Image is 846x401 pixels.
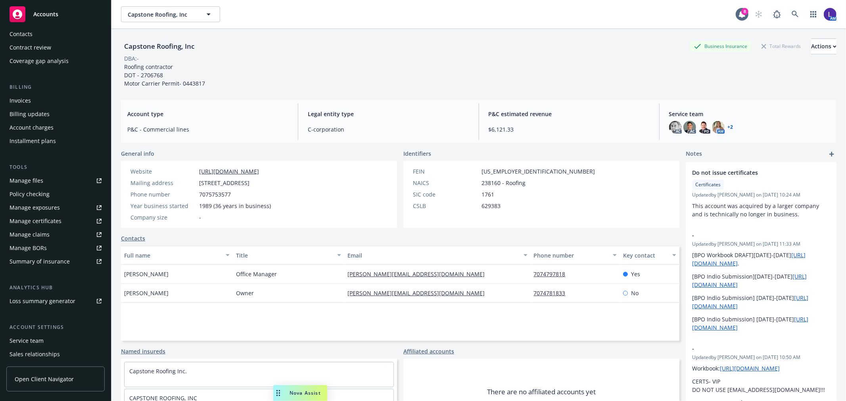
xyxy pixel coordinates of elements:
[482,167,595,176] span: [US_EMPLOYER_IDENTIFICATION_NUMBER]
[199,168,259,175] a: [URL][DOMAIN_NAME]
[273,385,327,401] button: Nova Assist
[728,125,733,130] a: +2
[6,201,105,214] a: Manage exposures
[6,121,105,134] a: Account charges
[686,162,836,225] div: Do not issue certificatesCertificatesUpdatedby [PERSON_NAME] on [DATE] 10:24 AMThis account was a...
[6,55,105,67] a: Coverage gap analysis
[121,234,145,243] a: Contacts
[10,174,43,187] div: Manage files
[692,272,830,289] p: [BPO Indio Submission][DATE]-[DATE]
[121,41,198,52] div: Capstone Roofing, Inc
[290,390,321,396] span: Nova Assist
[308,125,469,134] span: C-corporation
[623,251,668,260] div: Key contact
[6,242,105,254] a: Manage BORs
[236,270,277,278] span: Office Manager
[33,11,58,17] span: Accounts
[751,6,767,22] a: Start snowing
[6,188,105,200] a: Policy checking
[695,181,721,188] span: Certificates
[199,213,201,222] span: -
[482,179,526,187] span: 238160 - Roofing
[631,289,639,297] span: No
[124,54,139,63] div: DBA: -
[534,251,608,260] div: Phone number
[720,365,780,372] a: [URL][DOMAIN_NAME]
[199,190,231,199] span: 7075753577
[769,6,785,22] a: Report a Bug
[129,367,187,375] a: Capstone Roofing Inc.
[308,110,469,118] span: Legal entity type
[741,8,748,15] div: 8
[692,354,830,361] span: Updated by [PERSON_NAME] on [DATE] 10:50 AM
[811,39,836,54] div: Actions
[130,213,196,222] div: Company size
[10,28,33,40] div: Contacts
[692,344,810,353] span: -
[10,55,69,67] div: Coverage gap analysis
[824,8,836,21] img: photo
[10,295,75,307] div: Loss summary generator
[273,385,283,401] div: Drag to move
[683,121,696,134] img: photo
[10,41,51,54] div: Contract review
[692,364,830,372] p: Workbook:
[6,348,105,361] a: Sales relationships
[344,246,530,265] button: Email
[690,41,751,51] div: Business Insurance
[686,149,702,159] span: Notes
[124,270,169,278] span: [PERSON_NAME]
[692,168,810,177] span: Do not issue certificates
[489,110,650,118] span: P&C estimated revenue
[10,255,70,268] div: Summary of insurance
[534,289,572,297] a: 7074781833
[10,94,31,107] div: Invoices
[128,10,196,19] span: Capstone Roofing, Inc
[413,190,478,199] div: SIC code
[6,215,105,227] a: Manage certificates
[10,188,50,200] div: Policy checking
[347,251,518,260] div: Email
[127,110,288,118] span: Account type
[6,334,105,347] a: Service team
[6,135,105,147] a: Installment plans
[10,201,60,214] div: Manage exposures
[413,167,478,176] div: FEIN
[10,135,56,147] div: Installment plans
[6,3,105,25] a: Accounts
[121,149,154,158] span: General info
[10,121,54,134] div: Account charges
[620,246,679,265] button: Key contact
[130,190,196,199] div: Phone number
[669,121,682,134] img: photo
[121,347,165,355] a: Named insureds
[6,228,105,241] a: Manage claims
[692,202,821,218] span: This account was acquired by a larger company and is technically no longer in business.
[669,110,830,118] span: Service team
[10,242,47,254] div: Manage BORs
[236,289,254,297] span: Owner
[403,149,431,158] span: Identifiers
[698,121,710,134] img: photo
[10,108,50,120] div: Billing updates
[692,294,830,310] p: [BPO Indio Submission] [DATE]-[DATE]
[692,377,830,394] p: CERTS- VIP DO NOT USE [EMAIL_ADDRESS][DOMAIN_NAME]!!!
[124,289,169,297] span: [PERSON_NAME]
[130,167,196,176] div: Website
[10,215,61,227] div: Manage certificates
[15,375,74,383] span: Open Client Navigator
[6,255,105,268] a: Summary of insurance
[6,163,105,171] div: Tools
[692,251,830,267] p: [BPO Workbook DRAFT][DATE]-[DATE] .
[787,6,803,22] a: Search
[482,190,494,199] span: 1761
[686,225,836,338] div: -Updatedby [PERSON_NAME] on [DATE] 11:33 AM[BPO Workbook DRAFT][DATE]-[DATE][URL][DOMAIN_NAME].[B...
[347,289,491,297] a: [PERSON_NAME][EMAIL_ADDRESS][DOMAIN_NAME]
[631,270,640,278] span: Yes
[482,202,501,210] span: 629383
[692,241,830,248] span: Updated by [PERSON_NAME] on [DATE] 11:33 AM
[758,41,805,51] div: Total Rewards
[692,191,830,199] span: Updated by [PERSON_NAME] on [DATE] 10:24 AM
[233,246,345,265] button: Title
